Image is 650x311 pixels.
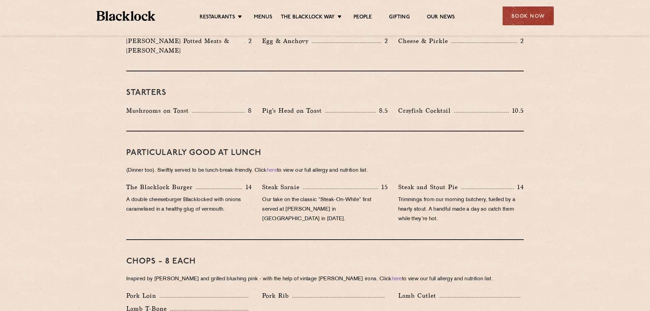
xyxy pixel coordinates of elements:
p: Trimmings from our morning butchery, fuelled by a hearty stout. A handful made a day so catch the... [398,195,524,224]
p: Our take on the classic “Steak-On-White” first served at [PERSON_NAME] in [GEOGRAPHIC_DATA] in [D... [262,195,388,224]
h3: Chops - 8 each [126,257,524,266]
a: The Blacklock Way [281,14,335,22]
p: Inspired by [PERSON_NAME] and grilled blushing pink - with the help of vintage [PERSON_NAME] iron... [126,274,524,284]
a: here [267,168,277,173]
p: Steak and Stout Pie [398,182,461,192]
a: Gifting [389,14,409,22]
a: Restaurants [200,14,235,22]
p: A double cheeseburger Blacklocked with onions caramelised in a healthy glug of vermouth. [126,195,252,214]
p: 8.5 [376,106,388,115]
p: Crayfish Cocktail [398,106,454,115]
p: Steak Sarnie [262,182,303,192]
p: Pig's Head on Toast [262,106,325,115]
p: 14 [242,183,252,192]
p: Pork Loin [126,291,160,300]
a: Our News [427,14,455,22]
p: 8 [245,106,252,115]
p: [PERSON_NAME] Potted Meats & [PERSON_NAME] [126,36,244,55]
p: 2 [381,37,388,45]
p: 10.5 [509,106,524,115]
p: 14 [514,183,524,192]
p: Lamb Cutlet [398,291,439,300]
p: 2 [245,37,252,45]
p: Pork Rib [262,291,292,300]
h3: Starters [126,88,524,97]
p: Mushrooms on Toast [126,106,192,115]
p: Egg & Anchovy [262,36,312,46]
a: Menus [254,14,272,22]
p: 2 [517,37,524,45]
a: People [353,14,372,22]
img: BL_Textured_Logo-footer-cropped.svg [97,11,156,21]
h3: PARTICULARLY GOOD AT LUNCH [126,149,524,157]
p: 15 [378,183,388,192]
a: here [392,277,402,282]
p: (Dinner too). Swiftly served to be lunch-break-friendly. Click to view our full allergy and nutri... [126,166,524,175]
p: Cheese & Pickle [398,36,451,46]
p: The Blacklock Burger [126,182,196,192]
div: Book Now [503,6,554,25]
